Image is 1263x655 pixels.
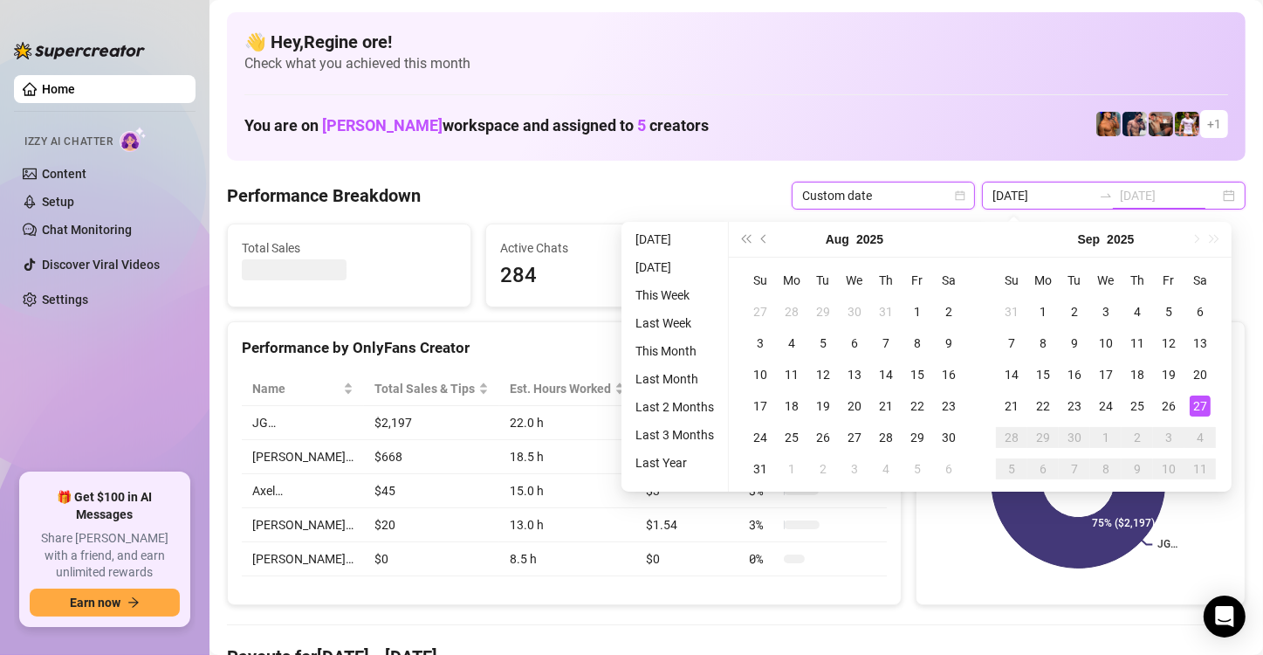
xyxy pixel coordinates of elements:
div: 9 [1127,458,1148,479]
th: We [839,265,870,296]
td: 2025-09-02 [807,453,839,485]
div: 10 [750,364,771,385]
div: 31 [750,458,771,479]
td: 2025-09-09 [1059,327,1090,359]
div: 9 [1064,333,1085,354]
td: 2025-08-08 [902,327,933,359]
td: $0 [635,542,738,576]
div: 27 [844,427,865,448]
div: 30 [938,427,959,448]
td: 2025-10-08 [1090,453,1122,485]
td: [PERSON_NAME]… [242,542,364,576]
td: 2025-08-31 [996,296,1027,327]
span: Izzy AI Chatter [24,134,113,150]
td: 2025-07-28 [776,296,807,327]
div: 5 [813,333,834,354]
td: 2025-08-27 [839,422,870,453]
div: 17 [750,396,771,417]
div: 23 [1064,396,1085,417]
span: Check what you achieved this month [244,54,1228,73]
td: 2025-09-06 [933,453,964,485]
div: 29 [907,427,928,448]
div: 2 [938,301,959,322]
span: Custom date [802,183,964,209]
td: Axel… [242,474,364,508]
button: Choose a year [856,222,883,257]
div: 3 [750,333,771,354]
td: 2025-08-02 [933,296,964,327]
span: + 1 [1207,114,1221,134]
td: 2025-08-16 [933,359,964,390]
td: 2025-08-06 [839,327,870,359]
div: 22 [1033,396,1054,417]
th: Name [242,372,364,406]
div: 24 [750,427,771,448]
div: 6 [844,333,865,354]
div: 8 [1095,458,1116,479]
td: 2025-08-28 [870,422,902,453]
td: 2025-08-31 [745,453,776,485]
td: $45 [364,474,499,508]
span: to [1099,189,1113,203]
div: 25 [1127,396,1148,417]
div: 31 [1001,301,1022,322]
div: 29 [1033,427,1054,448]
div: 16 [1064,364,1085,385]
div: 11 [1190,458,1211,479]
div: 23 [938,396,959,417]
div: 30 [844,301,865,322]
div: 28 [1001,427,1022,448]
div: 12 [813,364,834,385]
td: 2025-08-03 [745,327,776,359]
th: Th [870,265,902,296]
td: 2025-09-20 [1184,359,1216,390]
td: 2025-10-04 [1184,422,1216,453]
th: Su [996,265,1027,296]
span: 0 % [749,549,777,569]
div: 8 [907,333,928,354]
span: arrow-right [127,596,140,609]
td: [PERSON_NAME]… [242,508,364,542]
div: 6 [938,458,959,479]
td: $2,197 [364,406,499,440]
td: 2025-08-22 [902,390,933,422]
div: 3 [1158,427,1179,448]
div: 4 [781,333,802,354]
div: 5 [1158,301,1179,322]
td: 2025-09-28 [996,422,1027,453]
td: 15.0 h [499,474,635,508]
a: Settings [42,293,88,307]
span: 3 % [749,515,777,534]
div: 3 [844,458,865,479]
div: 16 [938,364,959,385]
a: Home [42,82,75,96]
td: 2025-09-30 [1059,422,1090,453]
div: Performance by OnlyFans Creator [242,336,887,360]
div: 10 [1158,458,1179,479]
a: Setup [42,195,74,209]
td: 2025-09-12 [1153,327,1184,359]
div: 25 [781,427,802,448]
td: 2025-10-06 [1027,453,1059,485]
span: 5 [637,116,646,134]
li: Last 2 Months [628,396,721,417]
td: 2025-08-29 [902,422,933,453]
div: 3 [1095,301,1116,322]
img: JG [1096,112,1121,136]
div: Open Intercom Messenger [1204,596,1246,638]
li: [DATE] [628,257,721,278]
td: 2025-09-04 [1122,296,1153,327]
div: 4 [875,458,896,479]
td: 2025-09-01 [776,453,807,485]
div: 14 [875,364,896,385]
td: 2025-09-03 [1090,296,1122,327]
button: Previous month (PageUp) [755,222,774,257]
div: 15 [1033,364,1054,385]
div: 1 [1095,427,1116,448]
div: 29 [813,301,834,322]
td: 2025-08-26 [807,422,839,453]
td: 2025-09-22 [1027,390,1059,422]
div: 9 [938,333,959,354]
button: Choose a year [1107,222,1134,257]
span: Total Sales & Tips [374,379,475,398]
